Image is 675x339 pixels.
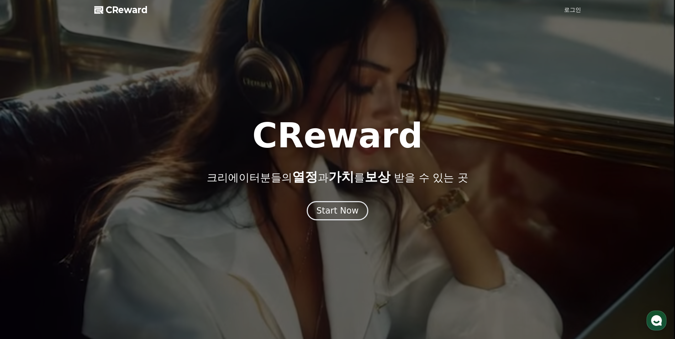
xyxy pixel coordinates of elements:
[207,170,468,184] p: 크리에이터분들의 과 를 받을 수 있는 곳
[106,4,148,16] span: CReward
[2,225,47,243] a: 홈
[292,169,318,184] span: 열정
[94,4,148,16] a: CReward
[22,236,27,242] span: 홈
[65,236,74,242] span: 대화
[307,208,368,215] a: Start Now
[316,205,359,216] div: Start Now
[92,225,137,243] a: 설정
[564,6,581,14] a: 로그인
[252,119,423,153] h1: CReward
[110,236,118,242] span: 설정
[365,169,390,184] span: 보상
[328,169,354,184] span: 가치
[47,225,92,243] a: 대화
[307,201,368,220] button: Start Now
